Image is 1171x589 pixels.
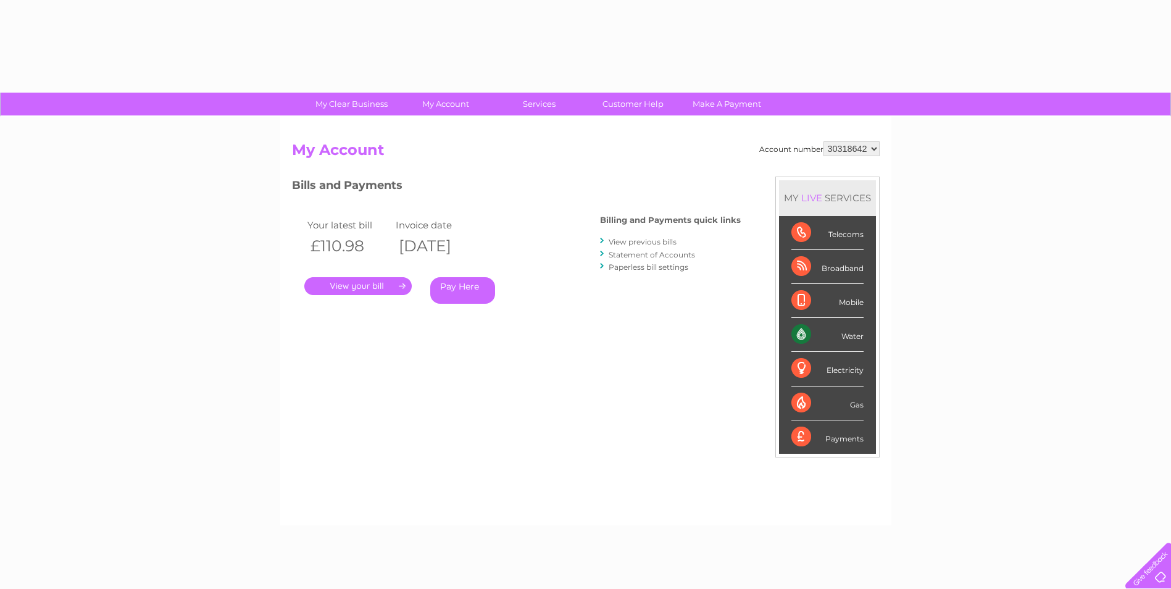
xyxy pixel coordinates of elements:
[791,420,864,454] div: Payments
[779,180,876,215] div: MY SERVICES
[609,237,677,246] a: View previous bills
[304,277,412,295] a: .
[609,250,695,259] a: Statement of Accounts
[292,141,880,165] h2: My Account
[393,217,481,233] td: Invoice date
[292,177,741,198] h3: Bills and Payments
[791,318,864,352] div: Water
[676,93,778,115] a: Make A Payment
[759,141,880,156] div: Account number
[304,217,393,233] td: Your latest bill
[600,215,741,225] h4: Billing and Payments quick links
[609,262,688,272] a: Paperless bill settings
[301,93,402,115] a: My Clear Business
[304,233,393,259] th: £110.98
[791,284,864,318] div: Mobile
[430,277,495,304] a: Pay Here
[488,93,590,115] a: Services
[582,93,684,115] a: Customer Help
[791,352,864,386] div: Electricity
[393,233,481,259] th: [DATE]
[791,386,864,420] div: Gas
[791,216,864,250] div: Telecoms
[394,93,496,115] a: My Account
[799,192,825,204] div: LIVE
[791,250,864,284] div: Broadband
